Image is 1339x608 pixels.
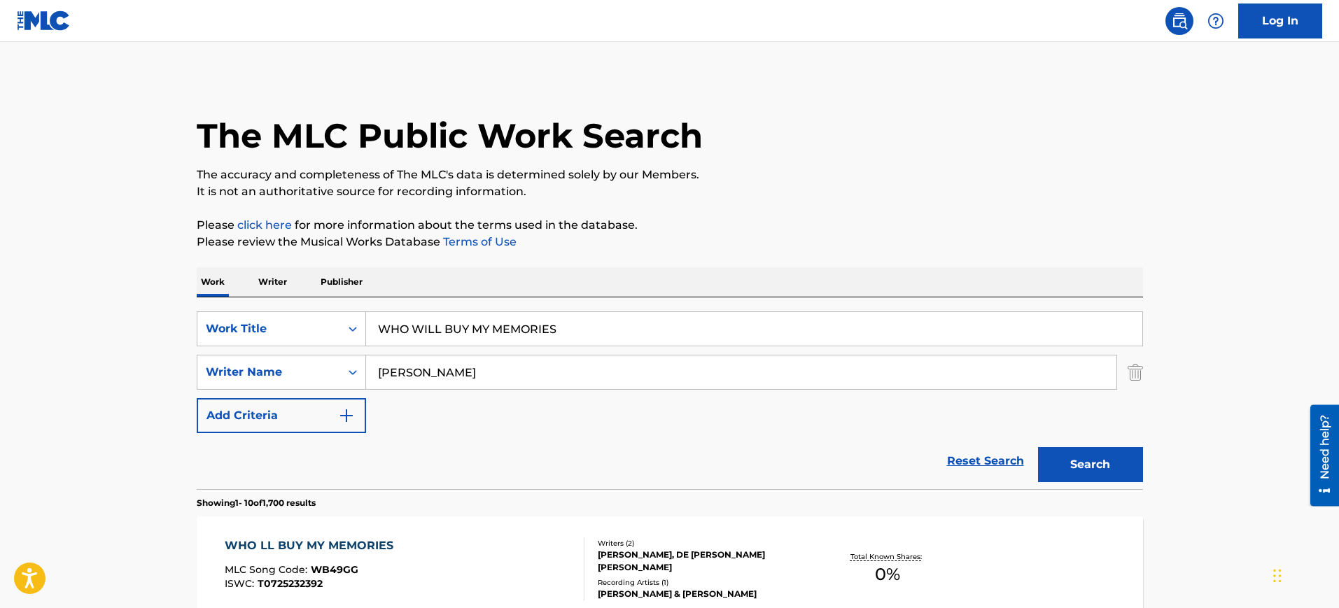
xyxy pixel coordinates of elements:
[258,577,323,590] span: T0725232392
[197,267,229,297] p: Work
[1269,541,1339,608] iframe: Chat Widget
[1165,7,1193,35] a: Public Search
[1171,13,1188,29] img: search
[206,364,332,381] div: Writer Name
[440,235,517,248] a: Terms of Use
[206,320,332,337] div: Work Title
[1038,447,1143,482] button: Search
[197,217,1143,234] p: Please for more information about the terms used in the database.
[197,183,1143,200] p: It is not an authoritative source for recording information.
[1202,7,1230,35] div: Help
[316,267,367,297] p: Publisher
[17,10,71,31] img: MLC Logo
[197,497,316,509] p: Showing 1 - 10 of 1,700 results
[197,115,703,157] h1: The MLC Public Work Search
[225,577,258,590] span: ISWC :
[598,538,809,549] div: Writers ( 2 )
[598,588,809,600] div: [PERSON_NAME] & [PERSON_NAME]
[598,549,809,574] div: [PERSON_NAME], DE [PERSON_NAME] [PERSON_NAME]
[1273,555,1282,597] div: Drag
[338,407,355,424] img: 9d2ae6d4665cec9f34b9.svg
[197,311,1143,489] form: Search Form
[225,563,311,576] span: MLC Song Code :
[197,234,1143,250] p: Please review the Musical Works Database
[850,551,925,562] p: Total Known Shares:
[875,562,900,587] span: 0 %
[1238,3,1322,38] a: Log In
[225,537,400,554] div: WHO LL BUY MY MEMORIES
[940,446,1031,476] a: Reset Search
[1128,355,1143,390] img: Delete Criterion
[197,167,1143,183] p: The accuracy and completeness of The MLC's data is determined solely by our Members.
[197,398,366,433] button: Add Criteria
[254,267,291,297] p: Writer
[237,218,292,232] a: click here
[598,577,809,588] div: Recording Artists ( 1 )
[15,10,34,74] div: Need help?
[311,563,358,576] span: WB49GG
[1207,13,1224,29] img: help
[1300,405,1339,507] iframe: Resource Center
